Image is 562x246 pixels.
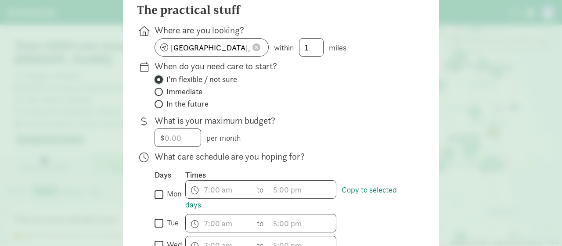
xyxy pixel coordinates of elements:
p: Where are you looking? [155,24,411,36]
input: 7:00 am [186,181,252,198]
label: tue [163,217,179,228]
span: miles [329,43,346,53]
span: In the future [166,99,209,109]
label: mon [163,189,181,199]
span: to [257,184,265,196]
p: What is your maximum budget? [155,114,411,127]
span: Immediate [166,86,202,97]
input: 5:00 pm [269,181,336,198]
input: 7:00 am [186,214,252,232]
span: per month [206,133,241,143]
input: 5:00 pm [269,214,336,232]
span: to [257,217,265,229]
span: I'm flexible / not sure [166,74,237,85]
input: enter zipcode or address [155,39,268,56]
p: What care schedule are you hoping for? [155,150,411,163]
div: Times [185,170,411,180]
span: within [274,43,294,53]
div: Days [155,170,185,180]
p: When do you need care to start? [155,60,411,72]
input: 0.00 [155,129,201,146]
h4: The practical stuff [137,3,240,17]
